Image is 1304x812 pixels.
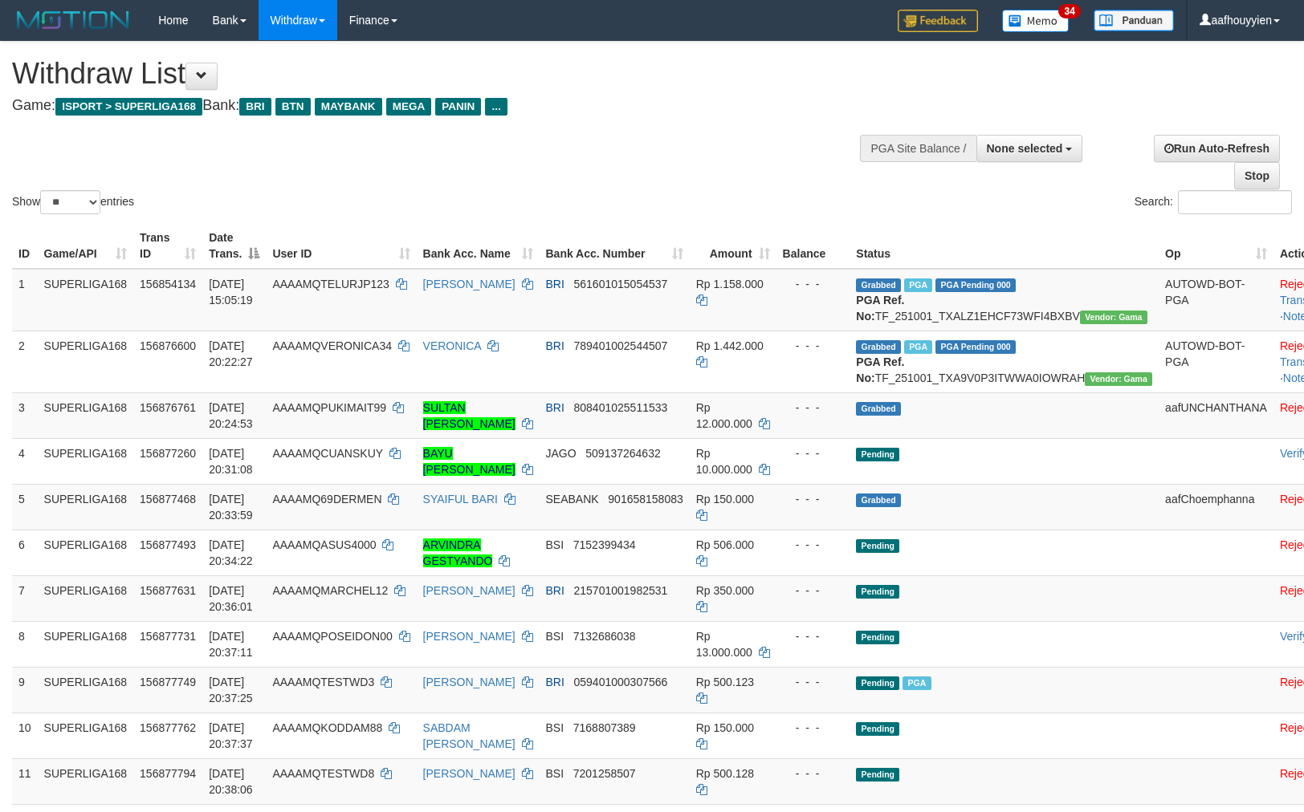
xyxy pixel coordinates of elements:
[783,400,844,416] div: - - -
[783,537,844,553] div: - - -
[1159,392,1273,438] td: aafUNCHANTHANA
[690,223,776,269] th: Amount: activate to sort column ascending
[272,584,388,597] span: AAAAMQMARCHEL12
[1135,190,1292,214] label: Search:
[315,98,382,116] span: MAYBANK
[140,630,196,643] span: 156877731
[783,491,844,507] div: - - -
[435,98,481,116] span: PANIN
[696,767,754,780] span: Rp 500.128
[12,98,854,114] h4: Game: Bank:
[856,631,899,644] span: Pending
[783,445,844,461] div: - - -
[573,630,636,643] span: Copy 7132686038 to clipboard
[140,767,196,780] span: 156877794
[12,331,38,392] td: 2
[40,190,100,214] select: Showentries
[239,98,271,116] span: BRI
[856,493,901,507] span: Grabbed
[696,278,764,290] span: Rp 1.158.000
[272,676,374,688] span: AAAAMQTESTWD3
[38,530,134,575] td: SUPERLIGA168
[209,584,253,613] span: [DATE] 20:36:01
[1080,311,1147,324] span: Vendor URL: https://trx31.1velocity.biz
[209,630,253,659] span: [DATE] 20:37:11
[12,758,38,804] td: 11
[55,98,202,116] span: ISPORT > SUPERLIGA168
[546,447,577,460] span: JAGO
[850,331,1159,392] td: TF_251001_TXA9V0P3ITWWA0IOWRAH
[856,340,901,354] span: Grabbed
[1002,10,1070,32] img: Button%20Memo.svg
[12,223,38,269] th: ID
[776,223,850,269] th: Balance
[856,355,904,384] b: PGA Ref. No:
[574,339,668,352] span: Copy 789401002544507 to clipboard
[209,676,253,704] span: [DATE] 20:37:25
[696,493,754,505] span: Rp 150.000
[12,530,38,575] td: 6
[856,448,899,461] span: Pending
[1085,372,1152,386] span: Vendor URL: https://trx31.1velocity.biz
[1159,484,1273,530] td: aafChoemphanna
[696,676,754,688] span: Rp 500.123
[546,721,564,734] span: BSI
[140,447,196,460] span: 156877260
[423,401,515,430] a: SULTAN [PERSON_NAME]
[209,278,253,307] span: [DATE] 15:05:19
[546,538,564,551] span: BSI
[272,630,392,643] span: AAAAMQPOSEIDON00
[856,294,904,323] b: PGA Ref. No:
[696,538,754,551] span: Rp 506.000
[856,722,899,736] span: Pending
[12,58,854,90] h1: Withdraw List
[1154,135,1280,162] a: Run Auto-Refresh
[1159,223,1273,269] th: Op: activate to sort column ascending
[856,676,899,690] span: Pending
[133,223,202,269] th: Trans ID: activate to sort column ascending
[783,583,844,599] div: - - -
[272,278,389,290] span: AAAAMQTELURJP123
[423,721,515,750] a: SABDAM [PERSON_NAME]
[696,401,752,430] span: Rp 12.000.000
[272,339,392,352] span: AAAAMQVERONICA34
[209,767,253,796] span: [DATE] 20:38:06
[696,584,754,597] span: Rp 350.000
[546,278,564,290] span: BRI
[12,667,38,713] td: 9
[140,493,196,505] span: 156877468
[783,276,844,292] div: - - -
[12,575,38,621] td: 7
[1058,4,1080,18] span: 34
[1234,162,1280,189] a: Stop
[696,447,752,476] span: Rp 10.000.000
[209,721,253,750] span: [DATE] 20:37:37
[140,584,196,597] span: 156877631
[38,758,134,804] td: SUPERLIGA168
[574,278,668,290] span: Copy 561601015054537 to clipboard
[574,401,668,414] span: Copy 808401025511533 to clipboard
[546,630,564,643] span: BSI
[423,767,515,780] a: [PERSON_NAME]
[38,713,134,758] td: SUPERLIGA168
[783,338,844,354] div: - - -
[856,402,901,416] span: Grabbed
[209,401,253,430] span: [DATE] 20:24:53
[540,223,690,269] th: Bank Acc. Number: activate to sort column ascending
[12,621,38,667] td: 8
[783,628,844,644] div: - - -
[573,767,636,780] span: Copy 7201258507 to clipboard
[275,98,311,116] span: BTN
[546,676,564,688] span: BRI
[546,767,564,780] span: BSI
[423,447,515,476] a: BAYU [PERSON_NAME]
[860,135,976,162] div: PGA Site Balance /
[417,223,540,269] th: Bank Acc. Name: activate to sort column ascending
[935,278,1016,292] span: PGA Pending
[140,339,196,352] span: 156876600
[573,721,636,734] span: Copy 7168807389 to clipboard
[272,767,374,780] span: AAAAMQTESTWD8
[272,538,376,551] span: AAAAMQASUS4000
[140,401,196,414] span: 156876761
[38,392,134,438] td: SUPERLIGA168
